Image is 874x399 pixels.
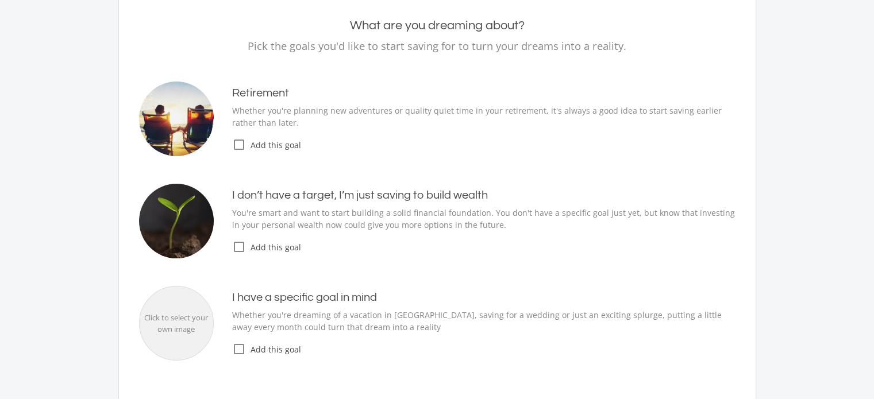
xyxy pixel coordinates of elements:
[232,86,736,100] h4: Retirement
[140,312,213,335] div: Click to select your own image
[232,138,246,152] i: check_box_outline_blank
[232,342,246,356] i: check_box_outline_blank
[246,241,736,253] span: Add this goal
[139,18,736,33] h2: What are you dreaming about?
[246,343,736,355] span: Add this goal
[246,139,736,151] span: Add this goal
[232,240,246,254] i: check_box_outline_blank
[232,207,736,231] p: You're smart and want to start building a solid financial foundation. You don't have a specific g...
[139,38,736,54] p: Pick the goals you'd like to start saving for to turn your dreams into a reality.
[232,104,736,129] p: Whether you're planning new adventures or quality quiet time in your retirement, it's always a go...
[232,188,736,202] h4: I don’t have a target, I’m just saving to build wealth
[232,309,736,333] p: Whether you're dreaming of a vacation in [GEOGRAPHIC_DATA], saving for a wedding or just an excit...
[232,290,736,304] h4: I have a specific goal in mind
